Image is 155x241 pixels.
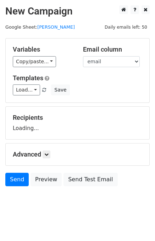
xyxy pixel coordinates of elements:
h5: Recipients [13,114,142,122]
button: Save [51,84,70,95]
a: Templates [13,74,43,82]
a: Send Test Email [63,173,117,186]
a: [PERSON_NAME] [37,24,75,30]
h5: Email column [83,46,143,53]
small: Google Sheet: [5,24,75,30]
a: Send [5,173,29,186]
a: Load... [13,84,40,95]
a: Copy/paste... [13,56,56,67]
div: Loading... [13,114,142,132]
h2: New Campaign [5,5,150,17]
span: Daily emails left: 50 [102,23,150,31]
h5: Variables [13,46,72,53]
a: Daily emails left: 50 [102,24,150,30]
a: Preview [31,173,62,186]
h5: Advanced [13,151,142,158]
